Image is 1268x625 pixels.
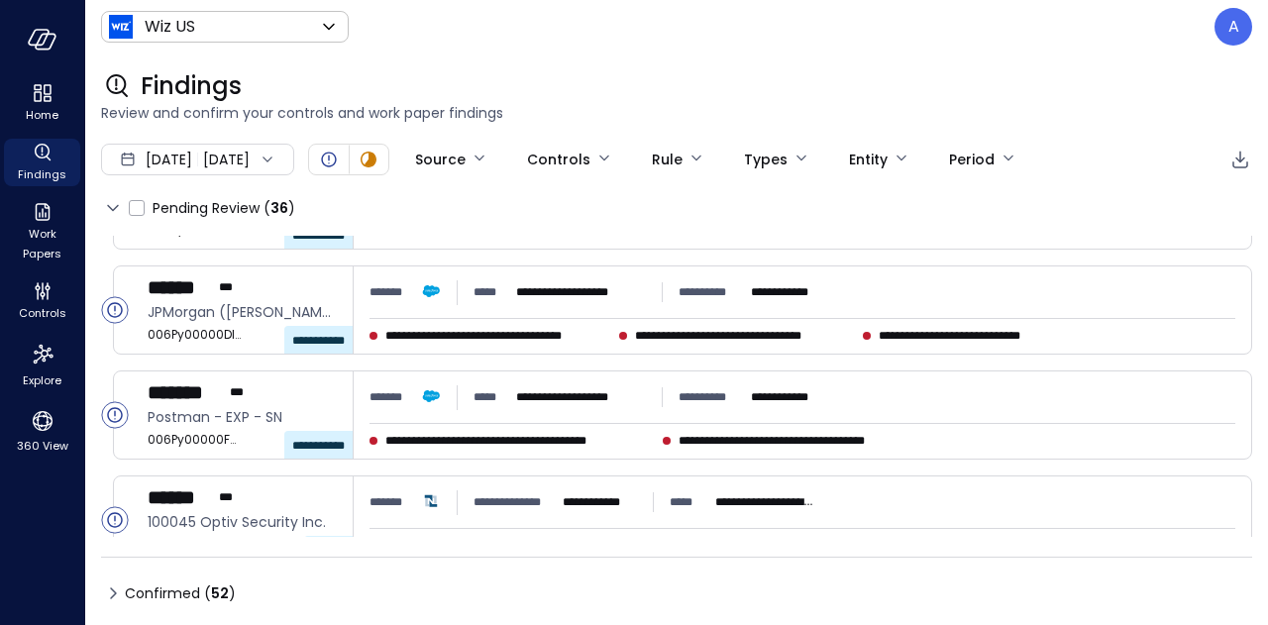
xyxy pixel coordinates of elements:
[715,492,814,512] p: 02165 Ashley Nembhard
[527,143,590,176] div: Controls
[17,436,68,456] span: 360 View
[148,430,247,450] span: 006Py00000FWb5RIAT
[1228,15,1239,39] p: A
[652,143,683,176] div: Rule
[148,406,337,428] span: Postman - EXP - SN
[1228,148,1252,172] div: Export to CSV
[125,577,236,609] span: Confirmed
[101,506,129,534] div: Open
[4,139,80,186] div: Findings
[270,198,288,218] span: 36
[141,70,242,102] span: Findings
[4,404,80,458] div: 360 View
[101,401,129,429] div: Open
[148,301,337,323] span: JPMorgan (FIGG) - RN - AD
[949,143,995,176] div: Period
[849,143,888,176] div: Entity
[211,583,229,603] span: 52
[148,511,337,533] span: 100045 Optiv Security Inc.
[204,582,236,604] div: ( )
[4,79,80,127] div: Home
[109,15,133,39] img: Icon
[148,325,247,345] span: 006Py00000DI73aIAD
[4,277,80,325] div: Controls
[744,143,788,176] div: Types
[23,370,61,390] span: Explore
[4,198,80,265] div: Work Papers
[317,148,341,171] div: Open
[153,192,295,224] span: Pending Review
[146,149,192,170] span: [DATE]
[26,105,58,125] span: Home
[415,143,466,176] div: Source
[145,15,195,39] p: Wiz US
[19,303,66,323] span: Controls
[4,337,80,392] div: Explore
[101,102,1252,124] span: Review and confirm your controls and work paper findings
[18,164,66,184] span: Findings
[12,224,72,263] span: Work Papers
[101,296,129,324] div: Open
[1215,8,1252,46] div: Ashley Nembhard
[357,148,380,171] div: In Progress
[148,535,247,555] span: INVUS11443
[264,197,295,219] div: ( )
